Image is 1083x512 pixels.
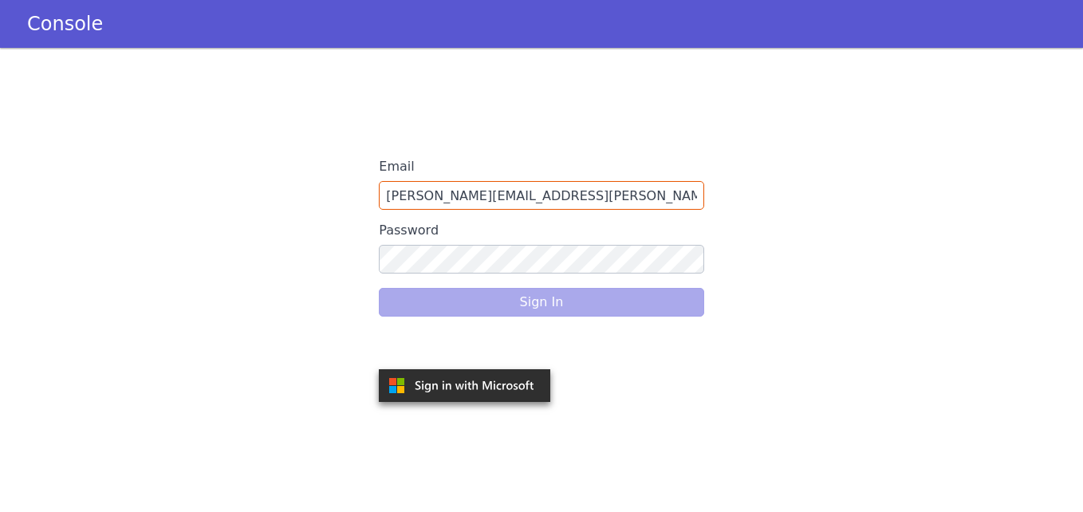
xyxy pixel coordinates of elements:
[379,152,703,181] label: Email
[379,181,703,210] input: Email
[8,13,122,35] a: Console
[379,216,703,245] label: Password
[379,369,550,402] img: azure.svg
[371,329,562,364] iframe: Sign in with Google Button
